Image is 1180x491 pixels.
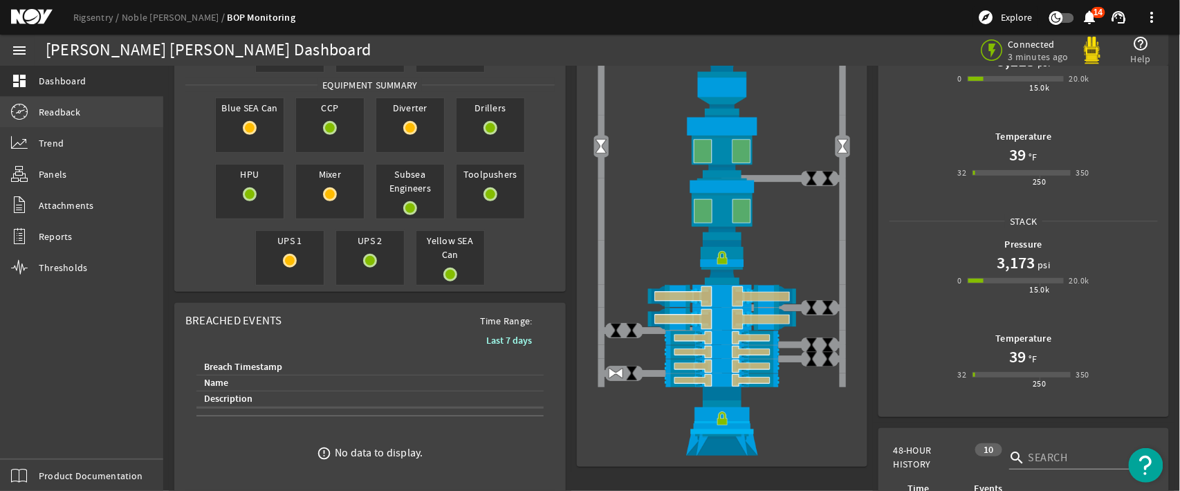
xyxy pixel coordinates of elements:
div: Description [204,391,252,407]
span: Toolpushers [457,165,524,184]
span: Readback [39,105,80,119]
div: 32 [958,368,967,382]
span: °F [1026,352,1038,366]
mat-icon: explore [978,9,995,26]
img: ValveClose.png [804,300,820,316]
span: Panels [39,167,67,181]
div: 32 [958,166,967,180]
div: 350 [1076,368,1089,382]
h1: 39 [1010,346,1026,368]
div: Breach Timestamp [202,360,533,375]
span: CCP [296,98,364,118]
div: 20.0k [1069,274,1089,288]
div: Breach Timestamp [204,360,282,375]
button: Explore [972,6,1038,28]
button: Open Resource Center [1129,448,1163,483]
img: RiserConnectorLock.png [588,241,856,285]
span: Reports [39,230,73,243]
img: ValveClose.png [804,170,820,186]
img: ValveClose.png [820,351,836,367]
b: Last 7 days [487,334,533,347]
span: Blue SEA Can [216,98,284,118]
button: 14 [1082,10,1097,25]
span: Connected [1008,38,1069,50]
div: Name [202,376,533,391]
img: ValveClose.png [624,322,640,338]
img: ValveClose.png [624,365,640,381]
b: Pressure [1005,238,1042,251]
a: Rigsentry [73,11,122,24]
span: Yellow SEA Can [416,231,484,264]
div: Name [204,376,228,391]
input: Search [1029,450,1150,466]
div: 20.0k [1069,72,1089,86]
i: search [1009,450,1026,466]
div: 0 [958,274,962,288]
img: Yellowpod.svg [1078,37,1106,64]
img: PipeRamOpenBlock.png [588,359,856,373]
mat-icon: support_agent [1111,9,1127,26]
span: Thresholds [39,261,88,275]
img: ValveClose.png [804,351,820,367]
div: 350 [1076,166,1089,180]
button: Last 7 days [476,328,544,353]
div: Description [202,391,533,407]
img: ValveClose.png [820,337,836,353]
img: Valve2Open.png [835,138,851,154]
img: Valve2Open.png [593,138,609,154]
img: ValveOpen.png [608,365,624,381]
button: more_vert [1136,1,1169,34]
span: Explore [1002,10,1033,24]
a: BOP Monitoring [228,11,296,24]
span: psi [1035,258,1051,272]
div: 10 [975,443,1002,456]
span: Trend [39,136,64,150]
span: Product Documentation [39,469,142,483]
div: 250 [1033,377,1046,391]
div: 15.0k [1030,283,1050,297]
span: Equipment Summary [317,78,422,92]
img: ValveClose.png [804,337,820,353]
span: Dashboard [39,74,86,88]
mat-icon: notifications [1082,9,1098,26]
b: Temperature [996,130,1052,143]
span: Breached Events [185,313,282,328]
img: FlexJoint.png [588,53,856,115]
mat-icon: error_outline [317,446,331,461]
span: HPU [216,165,284,184]
h1: 3,173 [997,252,1035,274]
span: °F [1026,150,1038,164]
img: LowerAnnularOpen.png [588,178,856,241]
span: Subsea Engineers [376,165,444,198]
mat-icon: dashboard [11,73,28,89]
img: UpperAnnularOpen.png [588,115,856,178]
span: 48-Hour History [894,443,968,471]
img: ValveClose.png [820,170,836,186]
a: Noble [PERSON_NAME] [122,11,228,24]
span: Attachments [39,198,94,212]
span: Drillers [457,98,524,118]
span: Stack [1005,214,1042,228]
img: WellheadConnectorLock.png [588,387,856,456]
span: UPS 1 [256,231,324,250]
b: Temperature [996,332,1052,345]
img: ShearRamOpenBlock.png [588,285,856,308]
img: ValveClose.png [820,300,836,316]
span: Mixer [296,165,364,184]
span: Help [1131,52,1151,66]
mat-icon: menu [11,42,28,59]
span: Diverter [376,98,444,118]
h1: 39 [1010,144,1026,166]
div: [PERSON_NAME] [PERSON_NAME] Dashboard [46,44,371,57]
mat-icon: help_outline [1133,35,1150,52]
img: PipeRamOpenBlock.png [588,331,856,345]
span: 3 minutes ago [1008,50,1069,63]
span: UPS 2 [336,231,404,250]
img: ShearRamOpenBlock.png [588,308,856,331]
img: PipeRamOpenBlock.png [588,373,856,388]
div: 0 [958,72,962,86]
img: PipeRamOpenBlock.png [588,345,856,360]
div: 250 [1033,175,1046,189]
div: No data to display. [335,446,423,460]
img: ValveClose.png [608,322,624,338]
